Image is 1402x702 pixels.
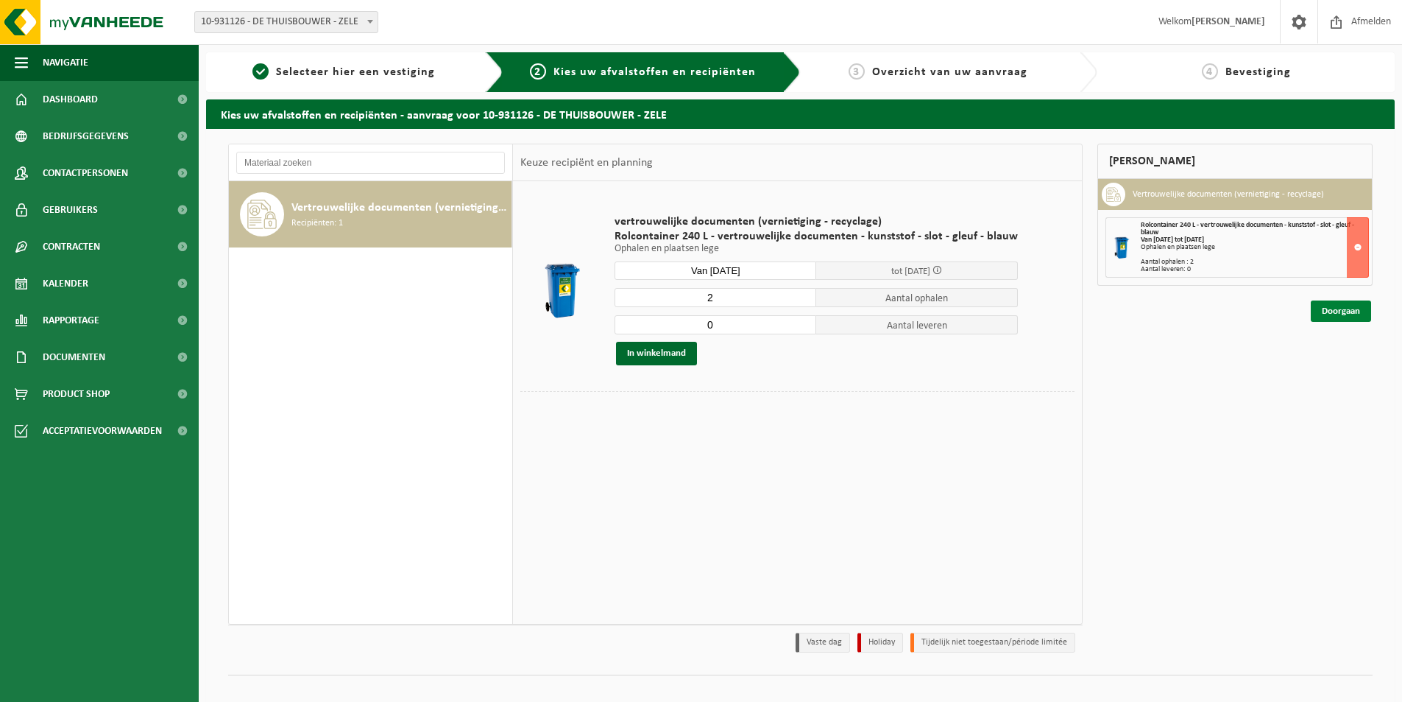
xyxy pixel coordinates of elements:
[43,192,98,228] span: Gebruikers
[213,63,474,81] a: 1Selecteer hier een vestiging
[796,633,850,653] li: Vaste dag
[43,155,128,192] span: Contactpersonen
[1141,259,1368,266] div: Aantal ophalen : 2
[849,63,865,80] span: 3
[872,66,1027,78] span: Overzicht van uw aanvraag
[513,144,660,181] div: Keuze recipiënt en planning
[1311,301,1371,322] a: Doorgaan
[891,267,930,276] span: tot [DATE]
[1097,144,1373,179] div: [PERSON_NAME]
[276,66,435,78] span: Selecteer hier een vestiging
[43,228,100,265] span: Contracten
[43,376,110,413] span: Product Shop
[530,63,546,80] span: 2
[1202,63,1218,80] span: 4
[43,413,162,449] span: Acceptatievoorwaarden
[43,339,105,376] span: Documenten
[553,66,756,78] span: Kies uw afvalstoffen en recipiënten
[43,44,88,81] span: Navigatie
[236,152,505,174] input: Materiaal zoeken
[816,288,1018,307] span: Aantal ophalen
[1192,16,1265,27] strong: [PERSON_NAME]
[194,11,378,33] span: 10-931126 - DE THUISBOUWER - ZELE
[816,315,1018,334] span: Aantal leveren
[1141,244,1368,251] div: Ophalen en plaatsen lege
[1133,183,1324,206] h3: Vertrouwelijke documenten (vernietiging - recyclage)
[206,99,1395,128] h2: Kies uw afvalstoffen en recipiënten - aanvraag voor 10-931126 - DE THUISBOUWER - ZELE
[43,265,88,302] span: Kalender
[43,118,129,155] span: Bedrijfsgegevens
[615,229,1018,244] span: Rolcontainer 240 L - vertrouwelijke documenten - kunststof - slot - gleuf - blauw
[910,633,1075,653] li: Tijdelijk niet toegestaan/période limitée
[615,244,1018,254] p: Ophalen en plaatsen lege
[615,214,1018,229] span: vertrouwelijke documenten (vernietiging - recyclage)
[616,342,697,365] button: In winkelmand
[195,12,378,32] span: 10-931126 - DE THUISBOUWER - ZELE
[1141,221,1354,236] span: Rolcontainer 240 L - vertrouwelijke documenten - kunststof - slot - gleuf - blauw
[229,181,512,248] button: Vertrouwelijke documenten (vernietiging - recyclage) Recipiënten: 1
[1141,266,1368,273] div: Aantal leveren: 0
[1141,236,1204,244] strong: Van [DATE] tot [DATE]
[615,262,816,280] input: Selecteer datum
[43,81,98,118] span: Dashboard
[291,217,343,231] span: Recipiënten: 1
[857,633,903,653] li: Holiday
[291,199,508,217] span: Vertrouwelijke documenten (vernietiging - recyclage)
[1225,66,1291,78] span: Bevestiging
[43,302,99,339] span: Rapportage
[252,63,269,80] span: 1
